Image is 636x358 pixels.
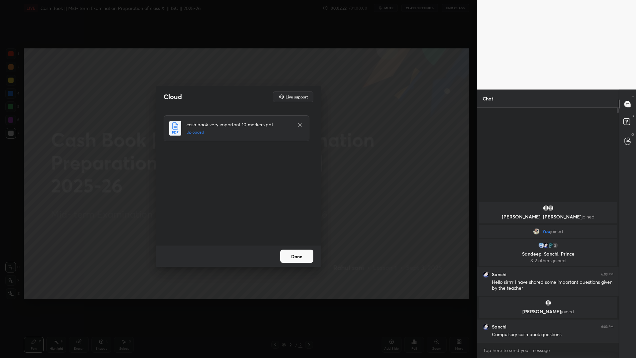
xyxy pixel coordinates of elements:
h4: cash book very important 10 markers.pdf [186,121,291,128]
div: Compulsory cash book questions [492,331,613,338]
div: 6:03 PM [601,325,613,329]
p: T [632,95,634,100]
img: 8fc539850c3d4540b22a6ec6abc09c5b.jpg [547,242,554,249]
p: Chat [477,90,499,107]
p: D [632,113,634,118]
span: joined [550,229,563,234]
img: 3 [483,271,489,278]
h5: Live support [286,95,308,99]
img: 3 [483,324,489,330]
div: 6:03 PM [601,272,613,276]
img: fc0a0bd67a3b477f9557aca4a29aa0ad.19086291_AOh14GgchNdmiCeYbMdxktaSN3Z4iXMjfHK5yk43KqG_6w%3Ds96-c [533,228,540,235]
span: joined [582,213,595,220]
span: You [542,229,550,234]
button: Done [280,250,313,263]
p: & 2 others joined [483,258,613,263]
h6: Sanchi [492,271,506,277]
img: default.png [543,205,549,211]
img: 3 [538,242,545,249]
p: Sandeep, Sanchi, Prince [483,251,613,257]
p: [PERSON_NAME], [PERSON_NAME] [483,214,613,219]
div: grid [477,201,619,342]
h2: Cloud [164,92,182,101]
div: 2 [552,242,558,249]
div: Hello sirrrr I have shared some important questions given by the teacher [492,279,613,292]
p: G [631,132,634,137]
h5: Uploaded [186,129,291,135]
img: default.png [547,205,554,211]
h6: Sanchi [492,324,506,330]
img: 3 [543,242,549,249]
img: default.png [545,300,552,306]
p: [PERSON_NAME] [483,309,613,314]
span: joined [561,308,574,315]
